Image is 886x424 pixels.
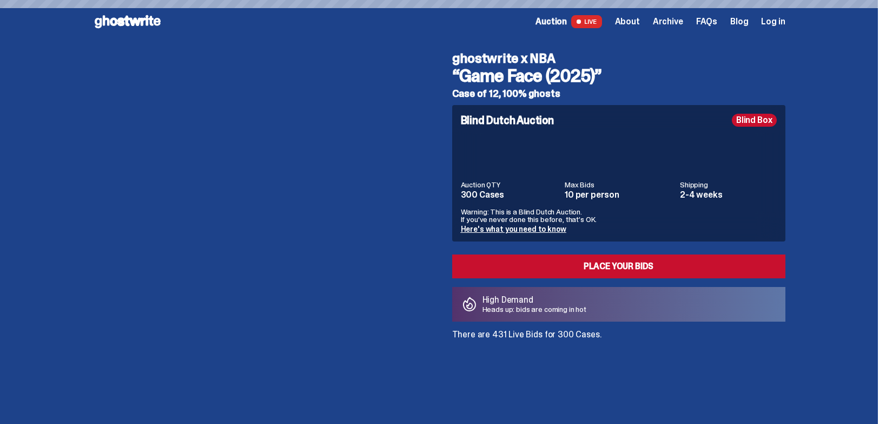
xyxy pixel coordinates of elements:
p: Heads up: bids are coming in hot [482,305,587,313]
p: Warning: This is a Blind Dutch Auction. If you’ve never done this before, that’s OK. [461,208,777,223]
dt: Auction QTY [461,181,559,188]
a: Archive [653,17,683,26]
dd: 2-4 weeks [680,191,777,199]
dt: Shipping [680,181,777,188]
h4: Blind Dutch Auction [461,115,554,126]
h4: ghostwrite x NBA [452,52,785,65]
div: Blind Box [732,114,777,127]
a: Blog [730,17,748,26]
p: High Demand [482,296,587,304]
h3: “Game Face (2025)” [452,67,785,84]
dt: Max Bids [565,181,673,188]
a: Place your Bids [452,255,785,278]
span: Auction [535,17,567,26]
p: There are 431 Live Bids for 300 Cases. [452,330,785,339]
a: About [615,17,640,26]
h5: Case of 12, 100% ghosts [452,89,785,99]
span: LIVE [571,15,602,28]
a: FAQs [696,17,717,26]
dd: 10 per person [565,191,673,199]
a: Log in [761,17,785,26]
a: Auction LIVE [535,15,601,28]
dd: 300 Cases [461,191,559,199]
a: Here's what you need to know [461,224,566,234]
